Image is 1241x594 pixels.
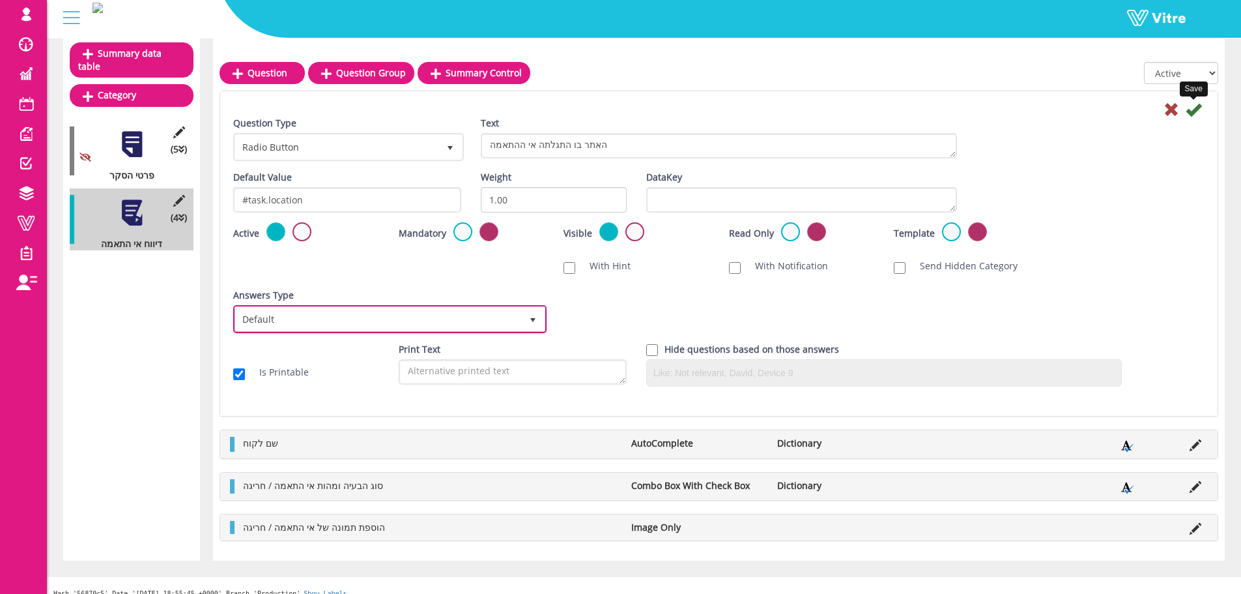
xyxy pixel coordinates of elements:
[418,62,530,84] a: Summary Control
[70,42,193,78] a: Summary data table
[650,363,1119,383] input: Like: Not relevant, David, Device 9
[438,135,462,158] span: select
[243,479,383,492] span: סוג הבעיה ומהות אי התאמה / חריגה
[481,133,957,158] textarea: האתר בו התגלתה אי ההתאמה
[233,368,245,380] input: Is Printable
[233,227,259,240] label: Active
[243,437,278,449] span: שם לקוח
[481,171,511,184] label: Weight
[771,437,917,450] li: Dictionary
[235,135,438,158] span: Radio Button
[625,521,771,534] li: Image Only
[171,143,187,156] span: (5 )
[563,227,592,240] label: Visible
[577,260,631,273] label: With Hint
[646,344,658,356] input: Hide question based on answer
[907,260,1018,273] label: Send Hidden Category
[93,3,103,13] img: 63bc81e7-6da2-4be9-a766-b6d34d0145b3.png
[1180,82,1208,97] div: Save
[70,84,193,106] a: Category
[235,307,521,331] span: Default
[220,62,305,84] a: Question
[894,227,935,240] label: Template
[742,260,828,273] label: With Notification
[729,262,741,274] input: With Notification
[521,307,545,331] span: select
[399,227,446,240] label: Mandatory
[70,169,184,182] div: פרטי הסקר
[481,117,499,130] label: Text
[70,237,184,250] div: דיווח אי התאמה
[171,211,187,224] span: (4 )
[233,117,296,130] label: Question Type
[233,171,292,184] label: Default Value
[246,366,309,379] label: Is Printable
[563,262,575,274] input: With Hint
[399,343,440,356] label: Print Text
[625,437,771,450] li: AutoComplete
[625,479,771,492] li: Combo Box With Check Box
[894,262,906,274] input: Send Hidden Category
[664,343,839,356] label: Hide questions based on those answers
[308,62,414,84] a: Question Group
[233,289,294,302] label: Answers Type
[771,479,917,492] li: Dictionary
[729,227,774,240] label: Read Only
[646,171,682,184] label: DataKey
[243,521,385,533] span: הוספת תמונה של אי התאמה / חריגה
